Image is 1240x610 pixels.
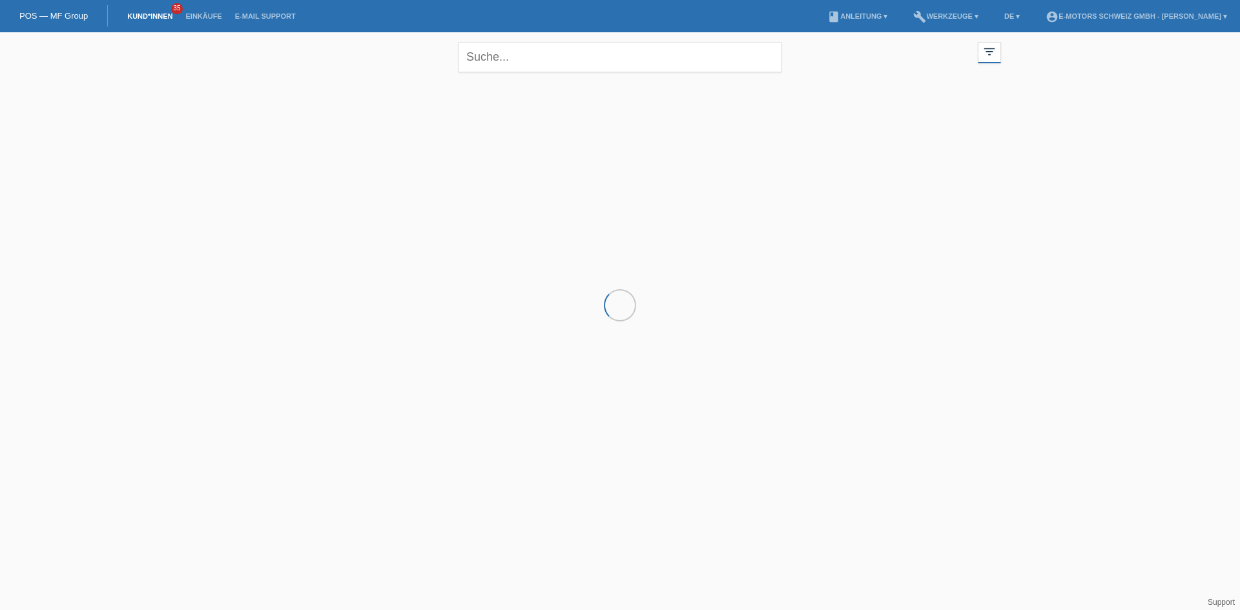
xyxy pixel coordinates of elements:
[121,12,179,20] a: Kund*innen
[171,3,183,14] span: 35
[459,42,781,72] input: Suche...
[982,45,997,59] i: filter_list
[907,12,985,20] a: buildWerkzeuge ▾
[827,10,840,23] i: book
[998,12,1026,20] a: DE ▾
[1046,10,1059,23] i: account_circle
[1208,598,1235,607] a: Support
[179,12,228,20] a: Einkäufe
[821,12,894,20] a: bookAnleitung ▾
[229,12,302,20] a: E-Mail Support
[913,10,926,23] i: build
[19,11,88,21] a: POS — MF Group
[1039,12,1234,20] a: account_circleE-Motors Schweiz GmbH - [PERSON_NAME] ▾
